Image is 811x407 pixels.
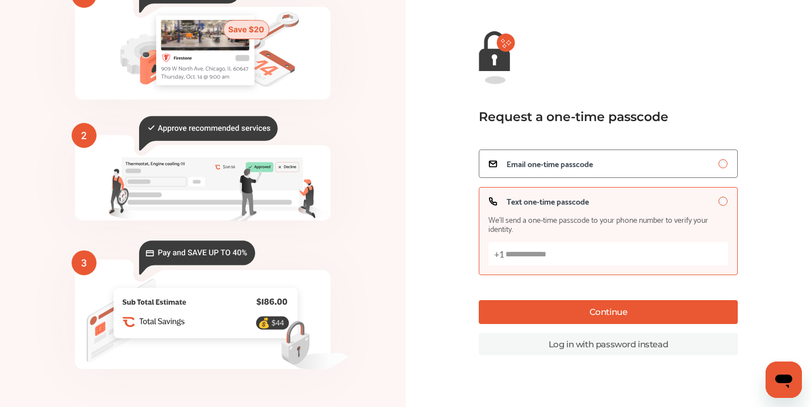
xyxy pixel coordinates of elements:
[718,159,728,168] input: Email one-time passcode
[488,215,728,233] span: We’ll send a one-time passcode to your phone number to verify your identity.
[507,159,593,168] span: Email one-time passcode
[479,31,515,84] img: magic-link-lock-error.9d88b03f.svg
[479,300,738,324] button: Continue
[718,197,728,206] input: Text one-time passcodeWe’ll send a one-time passcode to your phone number to verify your identity.+1
[766,362,802,398] iframe: Button to launch messaging window
[488,242,728,265] input: Text one-time passcodeWe’ll send a one-time passcode to your phone number to verify your identity.+1
[479,109,725,124] div: Request a one-time passcode
[507,197,589,206] span: Text one-time passcode
[488,197,498,206] img: icon_phone.e7b63c2d.svg
[479,333,738,355] a: Log in with password instead
[488,159,498,168] img: icon_email.a11c3263.svg
[258,317,270,329] text: 💰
